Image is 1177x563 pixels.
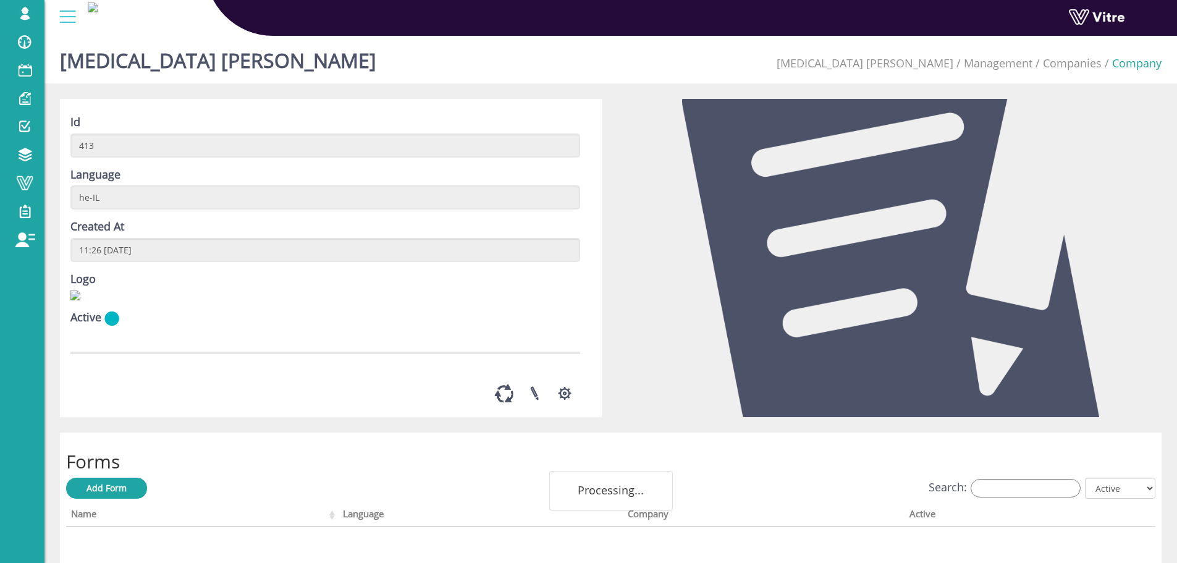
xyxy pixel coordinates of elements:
[905,504,1100,528] th: Active
[777,56,953,70] a: [MEDICAL_DATA] [PERSON_NAME]
[549,471,673,510] div: Processing...
[1102,56,1162,72] li: Company
[70,310,101,326] label: Active
[66,451,1155,472] h2: Forms
[929,479,1081,497] label: Search:
[66,478,147,499] a: Add Form
[70,167,120,183] label: Language
[971,479,1081,497] input: Search:
[70,114,80,130] label: Id
[86,482,127,494] span: Add Form
[338,504,623,528] th: Language
[70,219,124,235] label: Created At
[623,504,904,528] th: Company
[953,56,1032,72] li: Management
[70,290,213,300] img: 51fbba00-7b06-46d6-9b63-bb3269440c91.png
[70,271,96,287] label: Logo
[88,2,98,12] img: 51fbba00-7b06-46d6-9b63-bb3269440c91.png
[1043,56,1102,70] a: Companies
[66,504,338,528] th: Name
[60,31,376,83] h1: [MEDICAL_DATA] [PERSON_NAME]
[104,311,119,326] img: yes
